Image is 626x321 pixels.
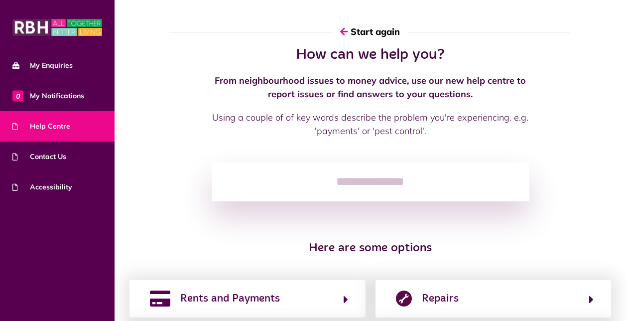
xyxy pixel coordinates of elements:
[12,17,102,37] img: MyRBH
[215,75,526,100] strong: From neighbourhood issues to money advice, use our new help centre to report issues or find answe...
[180,291,280,307] span: Rents and Payments
[12,91,84,101] span: My Notifications
[396,291,412,307] img: report-repair.png
[422,291,459,307] span: Repairs
[12,60,73,71] span: My Enquiries
[393,290,594,307] button: Repairs
[170,241,570,256] h3: Here are some options
[12,152,66,162] span: Contact Us
[212,111,529,138] p: Using a couple of of key words describe the problem you're experiencing. e.g. 'payments' or 'pest...
[147,290,348,307] button: Rents and Payments
[12,121,70,132] span: Help Centre
[333,17,407,46] button: Start again
[150,291,170,307] img: rents-payments.png
[12,90,23,101] span: 0
[212,46,529,64] h2: How can we help you?
[12,182,72,192] span: Accessibility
